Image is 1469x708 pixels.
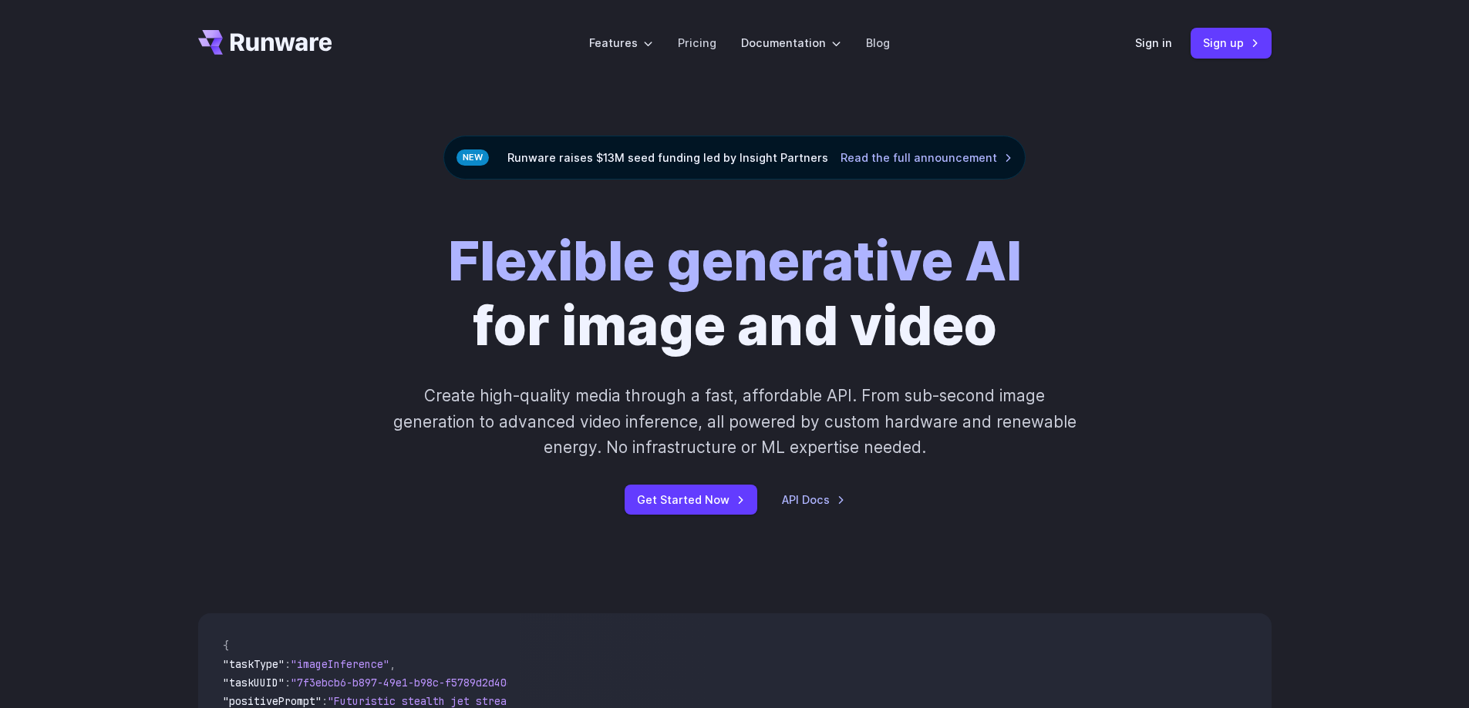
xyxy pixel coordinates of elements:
[291,657,389,671] span: "imageInference"
[223,694,322,708] span: "positivePrompt"
[389,657,396,671] span: ,
[285,657,291,671] span: :
[285,676,291,690] span: :
[1191,28,1272,58] a: Sign up
[589,34,653,52] label: Features
[841,149,1012,166] a: Read the full announcement
[678,34,716,52] a: Pricing
[291,676,525,690] span: "7f3ebcb6-b897-49e1-b98c-f5789d2d40d7"
[328,694,889,708] span: "Futuristic stealth jet streaking through a neon-lit cityscape with glowing purple exhaust"
[741,34,841,52] label: Documentation
[391,383,1078,460] p: Create high-quality media through a fast, affordable API. From sub-second image generation to adv...
[1135,34,1172,52] a: Sign in
[223,657,285,671] span: "taskType"
[782,491,845,508] a: API Docs
[223,676,285,690] span: "taskUUID"
[866,34,890,52] a: Blog
[443,136,1026,180] div: Runware raises $13M seed funding led by Insight Partners
[448,229,1022,358] h1: for image and video
[448,228,1022,294] strong: Flexible generative AI
[198,30,332,55] a: Go to /
[625,485,757,515] a: Get Started Now
[322,694,328,708] span: :
[223,639,229,653] span: {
